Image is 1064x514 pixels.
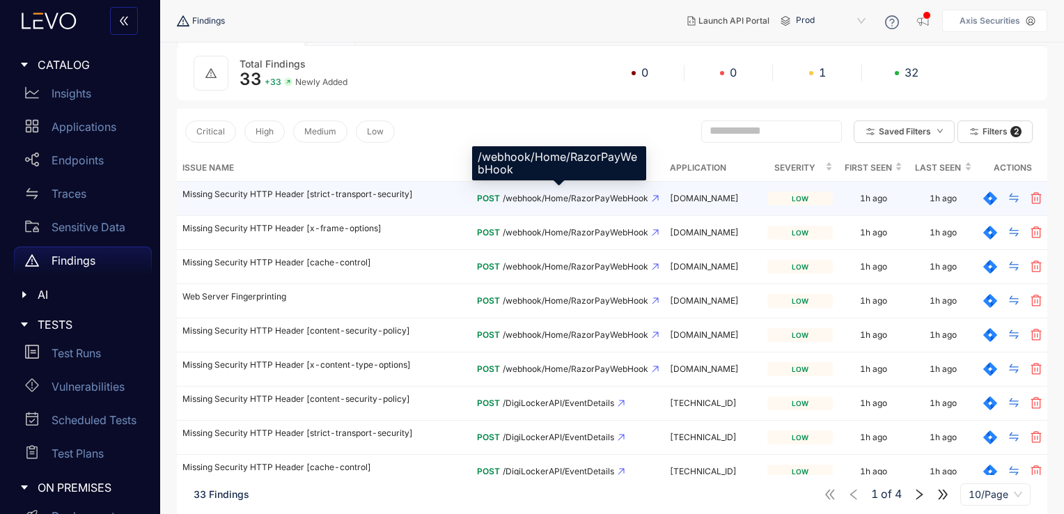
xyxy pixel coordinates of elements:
[503,364,648,374] span: /webhook/Home/RazorPayWebHook
[1008,329,1019,341] span: swap
[860,296,887,306] div: 1h ago
[641,66,648,79] span: 0
[477,295,500,306] span: POST
[997,221,1031,244] button: swap
[240,58,306,70] span: Total Findings
[957,120,1033,143] button: Filters 2
[503,228,648,237] span: /webhook/Home/RazorPayWebHook
[52,154,104,166] p: Endpoints
[767,430,833,444] div: low
[52,254,95,267] p: Findings
[14,113,152,146] a: Applications
[477,398,500,408] span: POST
[182,394,466,404] p: Missing Security HTTP Header [content-security-policy]
[767,160,822,176] span: Severity
[960,16,1020,26] p: Axis Securities
[860,194,887,203] div: 1h ago
[767,396,833,410] div: low
[8,310,152,339] div: TESTS
[930,228,957,237] div: 1h ago
[670,261,739,272] span: [DOMAIN_NAME]
[8,473,152,502] div: ON PREMISES
[52,221,125,233] p: Sensitive Data
[205,68,217,79] span: warning
[477,466,500,476] span: POST
[670,227,739,237] span: [DOMAIN_NAME]
[930,296,957,306] div: 1h ago
[937,127,944,135] span: down
[860,398,887,408] div: 1h ago
[854,120,955,143] button: Saved Filtersdown
[997,290,1031,312] button: swap
[698,16,769,26] span: Launch API Portal
[670,295,739,306] span: [DOMAIN_NAME]
[908,155,978,182] th: Last Seen
[767,294,833,308] div: low
[477,432,500,442] span: POST
[1008,192,1019,205] span: swap
[477,227,500,237] span: POST
[664,155,762,182] th: Application
[1008,295,1019,307] span: swap
[997,187,1031,210] button: swap
[983,127,1008,137] span: Filters
[52,447,104,460] p: Test Plans
[670,193,739,203] span: [DOMAIN_NAME]
[477,193,500,203] span: POST
[52,347,101,359] p: Test Runs
[14,406,152,439] a: Scheduled Tests
[930,262,957,272] div: 1h ago
[1008,397,1019,410] span: swap
[871,488,878,501] span: 1
[860,364,887,374] div: 1h ago
[930,433,957,442] div: 1h ago
[182,360,466,370] p: Missing Security HTTP Header [x-content-type-options]
[194,488,249,500] span: 33 Findings
[913,488,925,501] span: right
[767,192,833,205] div: low
[177,155,471,182] th: Issue Name
[767,260,833,274] div: low
[118,15,130,28] span: double-left
[293,120,347,143] button: Medium
[1008,465,1019,478] span: swap
[38,59,141,71] span: CATALOG
[930,364,957,374] div: 1h ago
[240,69,262,89] span: 33
[14,146,152,180] a: Endpoints
[38,481,141,494] span: ON PREMISES
[670,432,737,442] span: [TECHNICAL_ID]
[767,226,833,240] div: low
[14,247,152,280] a: Findings
[997,358,1031,380] button: swap
[503,433,614,442] span: /DigiLockerAPI/EventDetails
[1008,431,1019,444] span: swap
[192,16,225,26] span: Findings
[265,77,281,87] span: + 33
[244,120,285,143] button: High
[914,160,962,176] span: Last Seen
[477,364,500,374] span: POST
[52,414,136,426] p: Scheduled Tests
[860,330,887,340] div: 1h ago
[182,258,466,267] p: Missing Security HTTP Header [cache-control]
[905,66,918,79] span: 32
[14,79,152,113] a: Insights
[19,483,29,492] span: caret-right
[14,180,152,213] a: Traces
[182,189,466,199] p: Missing Security HTTP Header [strict-transport-security]
[670,329,739,340] span: [DOMAIN_NAME]
[196,127,225,137] span: Critical
[767,328,833,342] div: low
[14,213,152,247] a: Sensitive Data
[14,373,152,406] a: Vulnerabilities
[52,120,116,133] p: Applications
[895,488,902,501] span: 4
[52,187,86,200] p: Traces
[930,330,957,340] div: 1h ago
[767,465,833,478] div: low
[670,364,739,374] span: [DOMAIN_NAME]
[503,262,648,272] span: /webhook/Home/RazorPayWebHook
[503,398,614,408] span: /DigiLockerAPI/EventDetails
[676,10,781,32] button: Launch API Portal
